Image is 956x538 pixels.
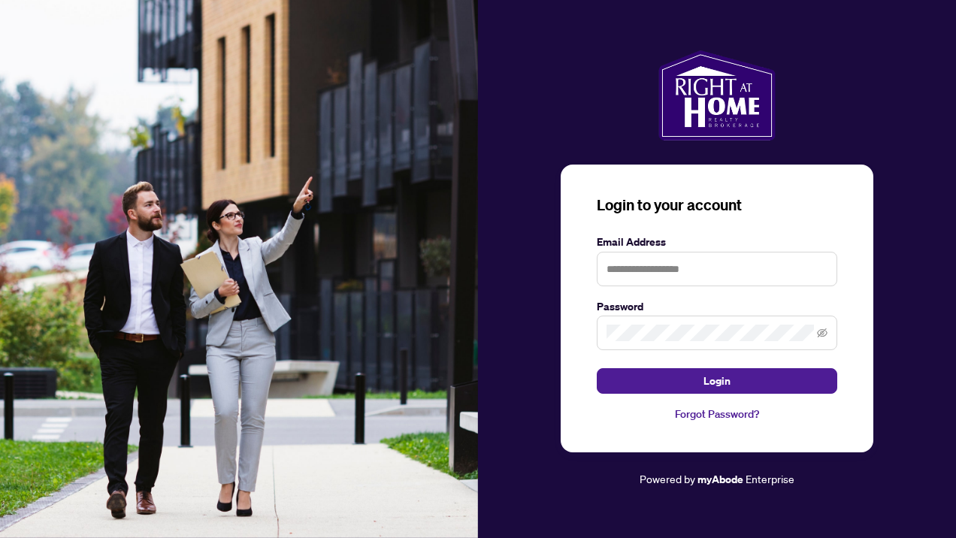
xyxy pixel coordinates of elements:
[697,471,743,488] a: myAbode
[640,472,695,485] span: Powered by
[597,406,837,422] a: Forgot Password?
[658,50,775,141] img: ma-logo
[597,234,837,250] label: Email Address
[597,368,837,394] button: Login
[597,195,837,216] h3: Login to your account
[817,328,827,338] span: eye-invisible
[703,369,731,393] span: Login
[597,298,837,315] label: Password
[746,472,794,485] span: Enterprise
